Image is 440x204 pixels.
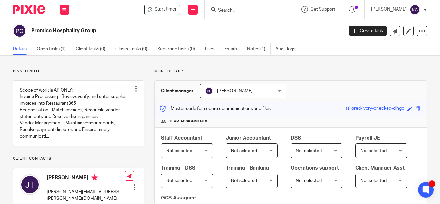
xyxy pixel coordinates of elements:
[429,180,435,187] div: 1
[154,69,427,74] p: More details
[349,26,387,36] a: Create task
[231,149,257,153] span: Not selected
[371,6,407,13] p: [PERSON_NAME]
[166,179,192,183] span: Not selected
[275,43,300,55] a: Audit logs
[169,119,207,124] span: Team assignments
[311,7,335,12] span: Get Support
[291,165,339,170] span: Operations support
[13,156,144,161] p: Client contacts
[37,43,71,55] a: Open tasks (1)
[91,174,98,181] i: Primary
[31,27,278,34] h2: Prentice Hospitality Group
[159,105,271,112] p: Master code for secure communications and files
[247,43,271,55] a: Notes (1)
[360,179,387,183] span: Not selected
[155,6,177,13] span: Start timer
[13,5,45,14] img: Pixie
[346,105,404,112] div: tailored-ivory-checked-dingo
[217,89,253,93] span: [PERSON_NAME]
[205,43,219,55] a: Files
[226,135,271,141] span: Junior Accountant
[157,43,200,55] a: Recurring tasks (0)
[355,135,380,141] span: Payroll JE
[291,135,301,141] span: DSS
[360,149,387,153] span: Not selected
[166,149,192,153] span: Not selected
[13,24,26,38] img: svg%3E
[20,174,40,195] img: svg%3E
[161,88,194,94] h3: Client manager
[217,8,275,14] input: Search
[296,179,322,183] span: Not selected
[410,5,420,15] img: svg%3E
[13,69,144,74] p: Pinned note
[76,43,110,55] a: Client tasks (0)
[205,87,213,95] img: svg%3E
[47,174,125,182] h4: [PERSON_NAME]
[13,43,32,55] a: Details
[355,165,405,170] span: Client Manager Asst
[161,165,195,170] span: Training - DSS
[47,189,125,202] p: [PERSON_NAME][EMAIL_ADDRESS][PERSON_NAME][DOMAIN_NAME]
[161,195,196,200] span: GCS Assignee
[296,149,322,153] span: Not selected
[226,165,269,170] span: Training - Banking
[115,43,152,55] a: Closed tasks (0)
[144,5,180,15] div: Prentice Hospitality Group
[224,43,242,55] a: Emails
[161,135,202,141] span: Staff Accountant
[231,179,257,183] span: Not selected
